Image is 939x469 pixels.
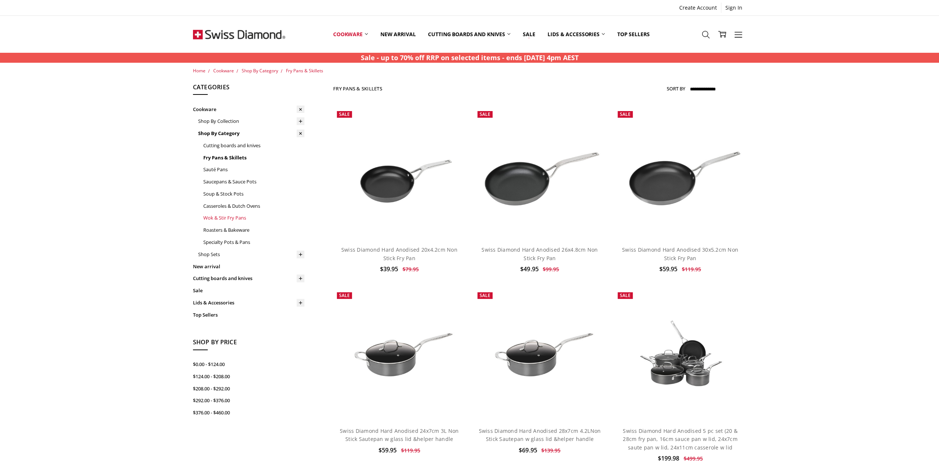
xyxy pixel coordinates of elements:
[198,248,304,261] a: Shop Sets
[193,16,285,53] img: Free Shipping On Every Order
[361,53,579,62] strong: Sale - up to 70% off RRP on selected items - ends [DATE] 4pm AEST
[203,152,304,164] a: Fry Pans & Skillets
[380,265,398,273] span: $39.95
[193,358,304,370] a: $0.00 - $124.00
[541,18,611,51] a: Lids & Accessories
[541,447,560,454] span: $139.95
[481,246,598,261] a: Swiss Diamond Hard Anodised 26x4.8cm Non Stick Fry Pan
[422,18,517,51] a: Cutting boards and knives
[339,292,350,299] span: Sale
[480,292,490,299] span: Sale
[193,370,304,383] a: $124.00 - $208.00
[683,455,702,462] span: $499.95
[193,297,304,309] a: Lids & Accessories
[193,394,304,407] a: $292.00 - $376.00
[286,68,323,74] a: Fry Pans & Skillets
[623,427,738,451] a: Swiss Diamond Hard Anodised 5 pc set (20 & 28cm fry pan, 16cm sauce pan w lid, 24x7cm saute pan w...
[543,266,559,273] span: $99.95
[614,107,746,239] a: Swiss Diamond Hard Anodised 30x5.2cm Non Stick Fry Pan
[480,111,490,117] span: Sale
[193,338,304,350] h5: Shop By Price
[620,111,631,117] span: Sale
[203,163,304,176] a: Sauté Pans
[517,18,541,51] a: Sale
[333,130,465,218] img: Swiss Diamond Hard Anodised 20x4.2cm Non Stick Fry Pan
[193,407,304,419] a: $376.00 - $460.00
[614,289,746,421] a: Swiss Diamond Hard Anodised 5 pc set (20 & 28cm fry pan, 16cm sauce pan w lid, 24x7cm saute pan w...
[721,3,746,13] a: Sign In
[611,18,656,51] a: Top Sellers
[474,107,606,239] a: Swiss Diamond Hard Anodised 26x4.8cm Non Stick Fry Pan
[614,310,746,399] img: Swiss Diamond Hard Anodised 5 pc set (20 & 28cm fry pan, 16cm sauce pan w lid, 24x7cm saute pan w...
[198,115,304,127] a: Shop By Collection
[333,310,465,399] img: Swiss Diamond Hard Anodised 24x7cm 3L Non Stick Sautepan w glass lid &helper handle
[193,383,304,395] a: $208.00 - $292.00
[333,86,382,92] h1: Fry Pans & Skillets
[667,83,685,94] label: Sort By
[203,236,304,248] a: Specialty Pots & Pans
[682,266,701,273] span: $119.95
[374,18,422,51] a: New arrival
[193,309,304,321] a: Top Sellers
[340,427,459,442] a: Swiss Diamond Hard Anodised 24x7cm 3L Non Stick Sautepan w glass lid &helper handle
[520,265,538,273] span: $49.95
[479,427,601,442] a: Swiss Diamond Hard Anodised 28x7cm 4.2LNon Stick Sautepan w glass lid &helper handle
[519,446,537,454] span: $69.95
[203,224,304,236] a: Roasters & Bakeware
[203,176,304,188] a: Saucepans & Sauce Pots
[203,212,304,224] a: Wok & Stir Fry Pans
[193,68,206,74] a: Home
[193,261,304,273] a: New arrival
[614,130,746,218] img: Swiss Diamond Hard Anodised 30x5.2cm Non Stick Fry Pan
[659,265,677,273] span: $59.95
[474,130,606,218] img: Swiss Diamond Hard Anodised 26x4.8cm Non Stick Fry Pan
[622,246,738,261] a: Swiss Diamond Hard Anodised 30x5.2cm Non Stick Fry Pan
[213,68,234,74] a: Cookware
[203,200,304,212] a: Casseroles & Dutch Ovens
[333,289,465,421] a: Swiss Diamond Hard Anodised 24x7cm 3L Non Stick Sautepan w glass lid &helper handle
[339,111,350,117] span: Sale
[193,272,304,284] a: Cutting boards and knives
[198,127,304,139] a: Shop By Category
[474,289,606,421] a: Swiss Diamond Hard Anodised 28x7cm 4.2LNon Stick Sautepan w glass lid &helper handle
[341,246,458,261] a: Swiss Diamond Hard Anodised 20x4.2cm Non Stick Fry Pan
[675,3,721,13] a: Create Account
[474,310,606,399] img: Swiss Diamond Hard Anodised 28x7cm 4.2LNon Stick Sautepan w glass lid &helper handle
[242,68,278,74] a: Shop By Category
[403,266,419,273] span: $79.95
[333,107,465,239] a: Swiss Diamond Hard Anodised 20x4.2cm Non Stick Fry Pan
[203,188,304,200] a: Soup & Stock Pots
[193,83,304,95] h5: Categories
[327,18,374,51] a: Cookware
[203,139,304,152] a: Cutting boards and knives
[379,446,397,454] span: $59.95
[657,454,679,462] span: $199.98
[193,284,304,297] a: Sale
[193,103,304,115] a: Cookware
[401,447,420,454] span: $119.95
[620,292,631,299] span: Sale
